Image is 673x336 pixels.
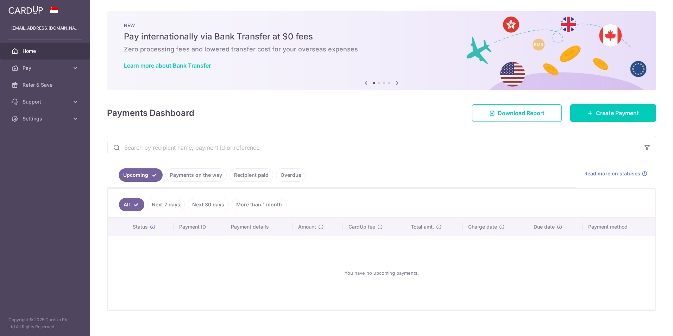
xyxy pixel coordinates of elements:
[348,223,375,230] span: CardUp fee
[23,64,69,71] span: Pay
[225,218,293,236] th: Payment details
[584,170,647,177] a: Read more on statuses
[23,98,69,105] span: Support
[119,198,144,211] a: All
[570,104,656,122] a: Create Payment
[229,168,273,182] a: Recipient paid
[498,109,545,117] span: Download Report
[107,136,639,159] input: Search by recipient name, payment id or reference
[23,81,69,88] span: Refer & Save
[124,45,639,54] h6: Zero processing fees and lowered transfer cost for your overseas expenses
[472,104,562,122] a: Download Report
[411,223,434,230] span: Total amt.
[232,198,287,211] a: More than 1 month
[124,62,211,69] a: Learn more about Bank Transfer
[23,115,69,122] span: Settings
[107,107,194,119] h4: Payments Dashboard
[8,6,43,14] img: CardUp
[298,223,316,230] span: Amount
[165,168,227,182] a: Payments on the way
[107,11,656,90] img: Bank transfer banner
[119,168,163,182] a: Upcoming
[147,198,185,211] a: Next 7 days
[583,218,655,236] th: Payment method
[124,31,639,42] h5: Pay internationally via Bank Transfer at $0 fees
[468,223,497,230] span: Charge date
[596,109,639,117] span: Create Payment
[584,170,640,177] span: Read more on statuses
[174,218,225,236] th: Payment ID
[124,23,639,28] p: NEW
[133,223,148,230] span: Status
[116,242,647,304] div: You have no upcoming payments.
[11,25,79,32] p: [EMAIL_ADDRESS][DOMAIN_NAME]
[534,223,555,230] span: Due date
[276,168,306,182] a: Overdue
[23,48,69,55] span: Home
[188,198,229,211] a: Next 30 days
